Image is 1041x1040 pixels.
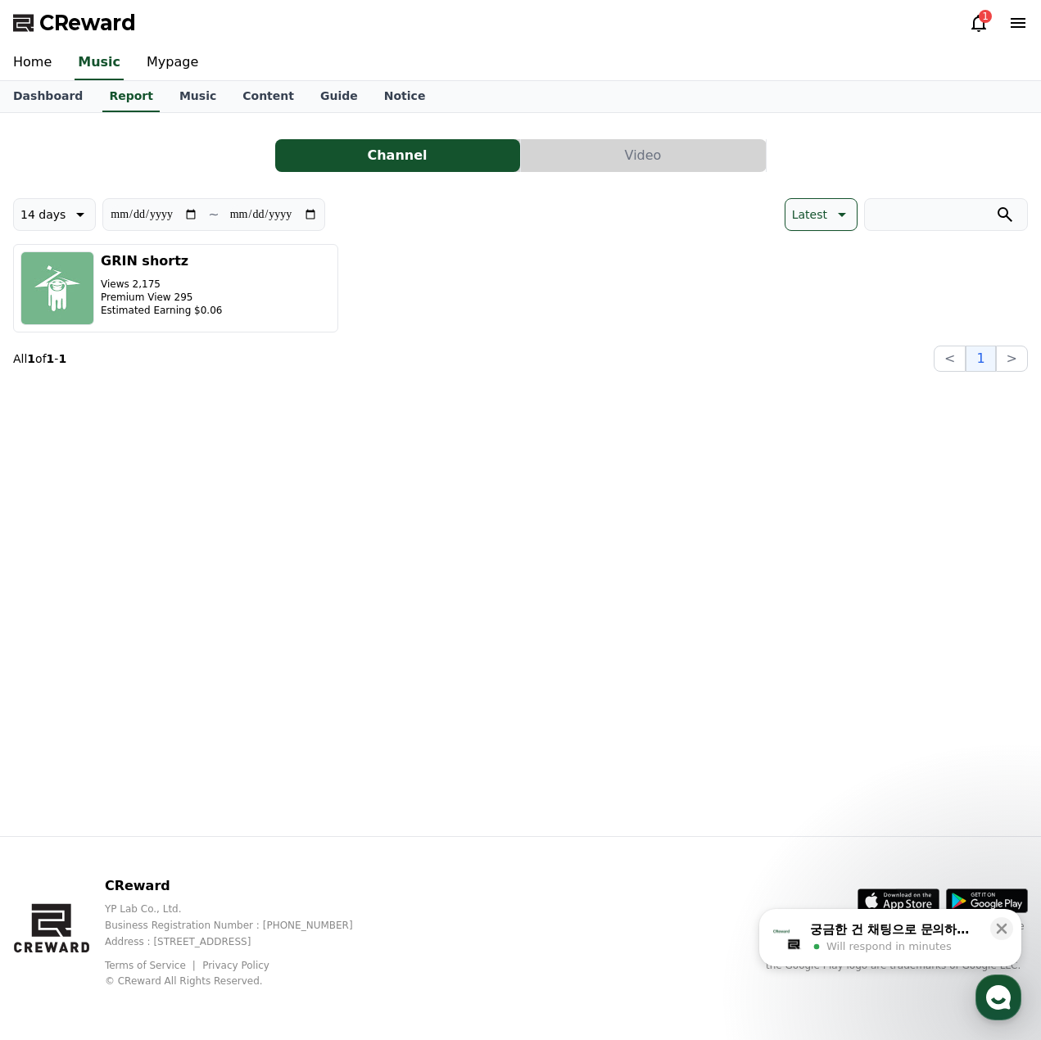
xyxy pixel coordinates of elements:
[13,350,66,367] p: All of -
[27,352,35,365] strong: 1
[13,198,96,231] button: 14 days
[105,902,379,916] p: YP Lab Co., Ltd.
[75,46,124,80] a: Music
[20,251,94,325] img: GRIN shortz
[996,346,1028,372] button: >
[13,10,136,36] a: CReward
[39,10,136,36] span: CReward
[101,304,222,317] p: Estimated Earning $0.06
[58,352,66,365] strong: 1
[208,205,219,224] p: ~
[101,251,222,271] h3: GRIN shortz
[969,13,989,33] a: 1
[20,203,66,226] p: 14 days
[102,81,160,112] a: Report
[275,139,520,172] button: Channel
[521,139,766,172] button: Video
[105,935,379,948] p: Address : [STREET_ADDRESS]
[934,346,966,372] button: <
[307,81,371,112] a: Guide
[275,139,521,172] a: Channel
[202,960,269,971] a: Privacy Policy
[105,876,379,896] p: CReward
[105,974,379,988] p: © CReward All Rights Reserved.
[105,919,379,932] p: Business Registration Number : [PHONE_NUMBER]
[785,198,858,231] button: Latest
[979,10,992,23] div: 1
[229,81,307,112] a: Content
[371,81,439,112] a: Notice
[966,346,995,372] button: 1
[105,960,198,971] a: Terms of Service
[134,46,211,80] a: Mypage
[101,278,222,291] p: Views 2,175
[47,352,55,365] strong: 1
[792,203,827,226] p: Latest
[101,291,222,304] p: Premium View 295
[166,81,229,112] a: Music
[13,244,338,332] button: GRIN shortz Views 2,175 Premium View 295 Estimated Earning $0.06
